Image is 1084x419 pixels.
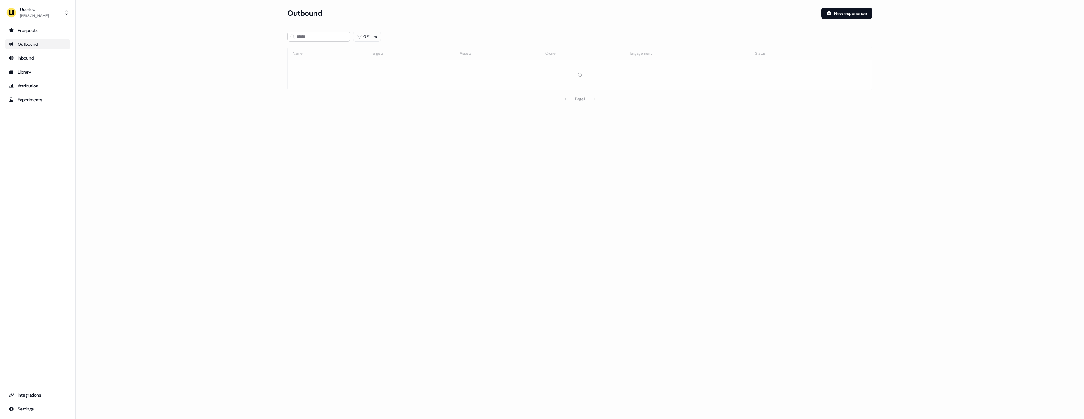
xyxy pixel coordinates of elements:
[9,69,66,75] div: Library
[9,83,66,89] div: Attribution
[9,406,66,412] div: Settings
[821,8,872,19] button: New experience
[20,6,49,13] div: Userled
[9,392,66,398] div: Integrations
[5,404,70,414] a: Go to integrations
[5,67,70,77] a: Go to templates
[5,39,70,49] a: Go to outbound experience
[9,55,66,61] div: Inbound
[353,32,381,42] button: 0 Filters
[5,5,70,20] button: Userled[PERSON_NAME]
[287,9,322,18] h3: Outbound
[9,97,66,103] div: Experiments
[5,390,70,400] a: Go to integrations
[5,95,70,105] a: Go to experiments
[5,25,70,35] a: Go to prospects
[20,13,49,19] div: [PERSON_NAME]
[5,53,70,63] a: Go to Inbound
[9,27,66,33] div: Prospects
[9,41,66,47] div: Outbound
[5,81,70,91] a: Go to attribution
